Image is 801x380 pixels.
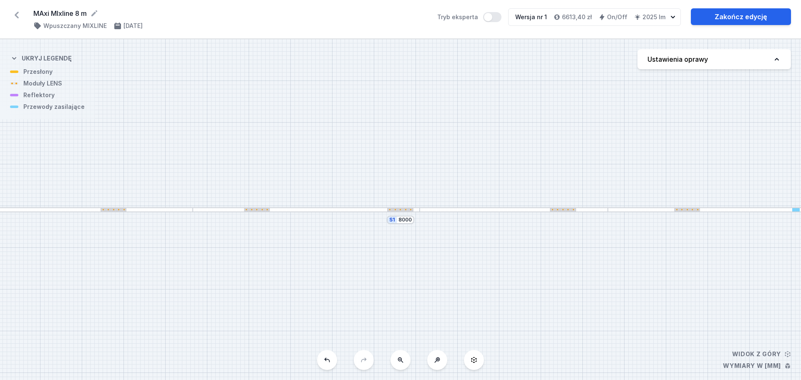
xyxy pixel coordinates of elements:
[43,22,107,30] h4: Wpuszczany MIXLINE
[10,48,72,68] button: Ukryj legendę
[642,13,665,21] h4: 2025 lm
[90,9,98,18] button: Edytuj nazwę projektu
[483,12,501,22] button: Tryb eksperta
[515,13,547,21] div: Wersja nr 1
[22,54,72,63] h4: Ukryj legendę
[33,8,427,18] form: MAxi MIxline 8 m
[398,216,412,223] input: Wymiar [mm]
[691,8,791,25] a: Zakończ edycję
[562,13,592,21] h4: 6613,40 zł
[647,54,708,64] h4: Ustawienia oprawy
[123,22,143,30] h4: [DATE]
[508,8,681,26] button: Wersja nr 16613,40 złOn/Off2025 lm
[437,12,501,22] label: Tryb eksperta
[607,13,627,21] h4: On/Off
[637,49,791,69] button: Ustawienia oprawy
